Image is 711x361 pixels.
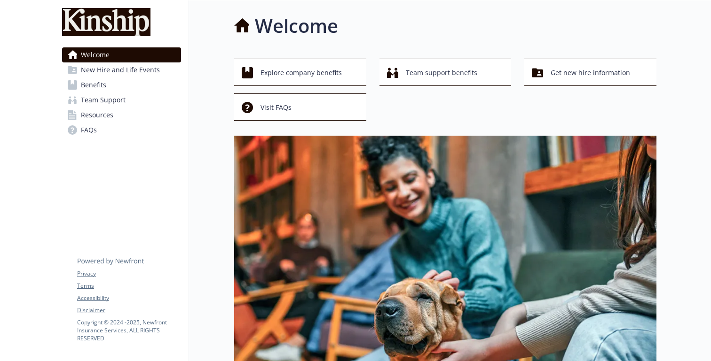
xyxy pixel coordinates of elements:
a: Privacy [77,269,181,278]
a: FAQs [62,123,181,138]
span: Explore company benefits [261,64,342,82]
span: Team support benefits [406,64,477,82]
a: Benefits [62,77,181,92]
span: Resources [81,108,113,123]
span: New Hire and Life Events [81,62,160,77]
span: Visit FAQs [261,99,292,116]
span: Welcome [81,47,110,62]
span: Get new hire information [551,64,630,82]
a: Welcome [62,47,181,62]
span: FAQs [81,123,97,138]
p: Copyright © 2024 - 2025 , Newfront Insurance Services, ALL RIGHTS RESERVED [77,318,181,342]
a: Team Support [62,92,181,108]
span: Team Support [81,92,126,108]
h1: Welcome [255,12,338,40]
button: Visit FAQs [234,93,366,121]
button: Explore company benefits [234,59,366,86]
button: Get new hire information [524,59,656,86]
a: Terms [77,282,181,290]
button: Team support benefits [379,59,512,86]
a: New Hire and Life Events [62,62,181,77]
a: Resources [62,108,181,123]
a: Accessibility [77,294,181,302]
span: Benefits [81,77,106,92]
a: Disclaimer [77,306,181,315]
